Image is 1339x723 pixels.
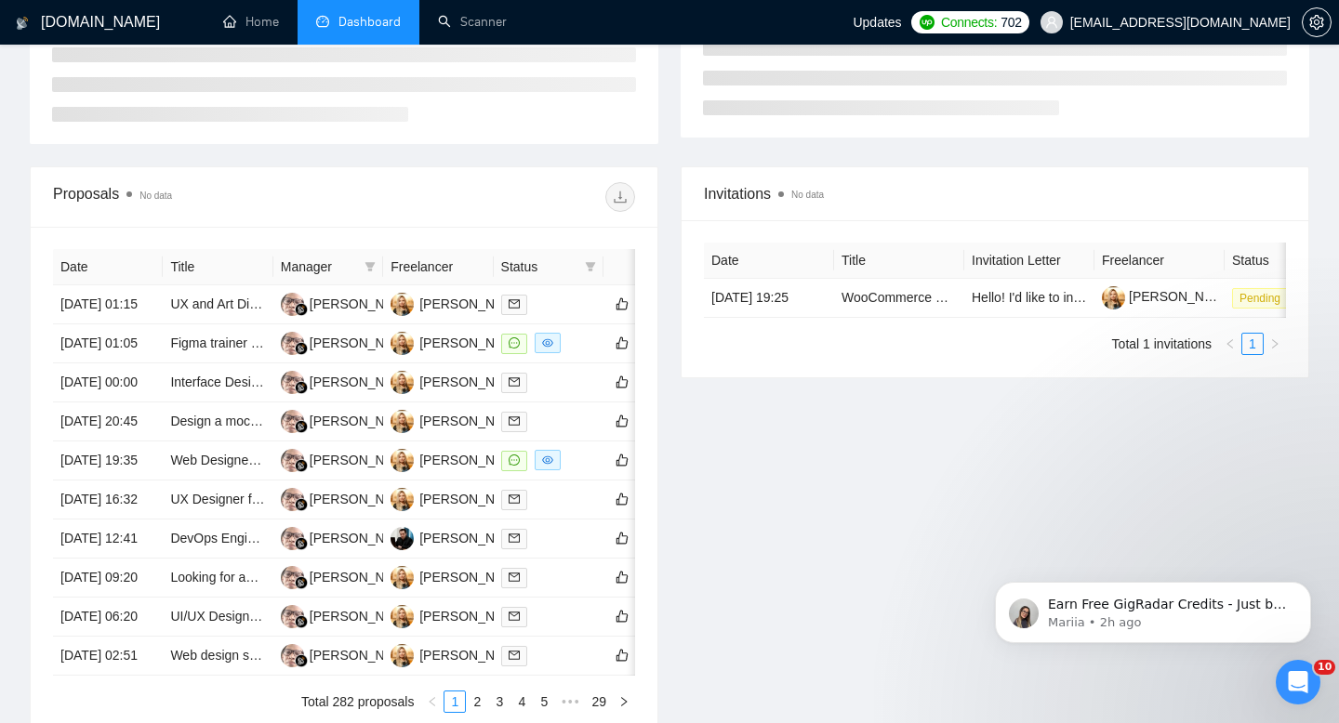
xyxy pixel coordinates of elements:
span: like [616,375,629,389]
img: gigradar-bm.png [295,576,308,589]
li: Next 5 Pages [555,690,585,713]
div: [PERSON_NAME] [419,645,526,665]
img: upwork-logo.png [920,15,935,30]
button: like [611,566,633,588]
li: Previous Page [421,690,444,713]
div: [PERSON_NAME] [310,528,417,548]
img: VP [391,488,414,511]
div: [PERSON_NAME] [310,606,417,626]
a: HH[PERSON_NAME] [281,530,417,545]
a: UX Designer for Web Applications [170,492,366,506]
img: HH [281,566,304,589]
div: [PERSON_NAME] [419,450,526,470]
a: WooCommerce Expert Needed to Enhance E-commerce Performance [842,290,1247,305]
a: HH[PERSON_NAME] [281,374,417,388]
td: [DATE] 12:41 [53,519,163,559]
span: mail [509,376,520,388]
a: HH[PERSON_NAME] [281,452,417,467]
span: mail [509,572,520,583]
img: HH [281,332,304,355]
button: right [613,690,635,713]
span: 702 [1001,12,1021,33]
div: [PERSON_NAME] [310,489,417,509]
td: UX and Art Director Needed for Online Income Tax Calculator Design [163,285,272,324]
img: gigradar-bm.png [295,342,308,355]
button: like [611,644,633,666]
li: Next Page [1264,333,1286,355]
div: [PERSON_NAME] [310,411,417,431]
img: VP [391,566,414,589]
a: HH[PERSON_NAME] [281,608,417,623]
button: like [611,527,633,549]
a: VP[PERSON_NAME] [391,569,526,584]
span: Invitations [704,182,1286,205]
span: No data [791,190,824,200]
img: gigradar-bm.png [295,459,308,472]
img: VP [391,332,414,355]
span: filter [581,253,600,281]
span: eye [542,454,553,466]
span: Dashboard [338,14,401,30]
button: right [1264,333,1286,355]
th: Invitation Letter [964,243,1094,279]
th: Freelancer [383,249,493,285]
a: Interface Designer for Motion Graphics - Make SaaS UI Look Awesome [170,375,581,389]
th: Title [834,243,964,279]
div: [PERSON_NAME] [419,294,526,314]
td: [DATE] 02:51 [53,637,163,676]
th: Date [53,249,163,285]
td: [DATE] 16:32 [53,480,163,519]
a: HH[PERSON_NAME] [281,647,417,662]
img: HH [281,644,304,667]
button: like [611,293,633,315]
img: HH [281,371,304,394]
button: like [611,488,633,510]
span: like [616,531,629,546]
span: mail [509,415,520,427]
img: HH [281,605,304,628]
span: mail [509,650,520,661]
img: VP [391,410,414,433]
div: [PERSON_NAME] [419,411,526,431]
a: 29 [586,691,612,712]
span: user [1045,16,1058,29]
a: VP[PERSON_NAME] [391,335,526,349]
a: 2 [467,691,487,712]
span: mail [509,493,520,505]
img: gigradar-bm.png [295,537,308,550]
a: [PERSON_NAME] [1102,289,1236,304]
td: DevOps Engineer with On-Prem / Bare Metal Experience Needed [163,519,272,559]
li: 2 [466,690,488,713]
div: [PERSON_NAME] [419,333,526,353]
li: Previous Page [1219,333,1241,355]
img: gigradar-bm.png [295,654,308,667]
td: WooCommerce Expert Needed to Enhance E-commerce Performance [834,279,964,318]
td: [DATE] 01:15 [53,285,163,324]
span: Status [501,256,577,277]
span: like [616,453,629,467]
span: Manager [281,256,357,277]
a: VP[PERSON_NAME] [391,296,526,310]
span: filter [361,253,379,281]
td: [DATE] 09:20 [53,559,163,598]
div: [PERSON_NAME] [419,528,526,548]
button: like [611,332,633,354]
li: 29 [585,690,613,713]
span: mail [509,298,520,309]
a: HH[PERSON_NAME] [281,413,417,427]
img: gigradar-bm.png [295,498,308,511]
span: mail [509,532,520,544]
a: Web Designer Needed to Merge Two Websites and Build a Clean Odoo Website [170,453,633,467]
td: Interface Designer for Motion Graphics - Make SaaS UI Look Awesome [163,363,272,402]
a: Looking for an UI designer to help my developer design the best logical flow for an expense app [170,570,722,585]
img: HH [281,527,304,550]
div: [PERSON_NAME] [310,333,417,353]
td: [DATE] 00:00 [53,363,163,402]
img: gigradar-bm.png [295,303,308,316]
li: 3 [488,690,510,713]
a: searchScanner [438,14,507,30]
